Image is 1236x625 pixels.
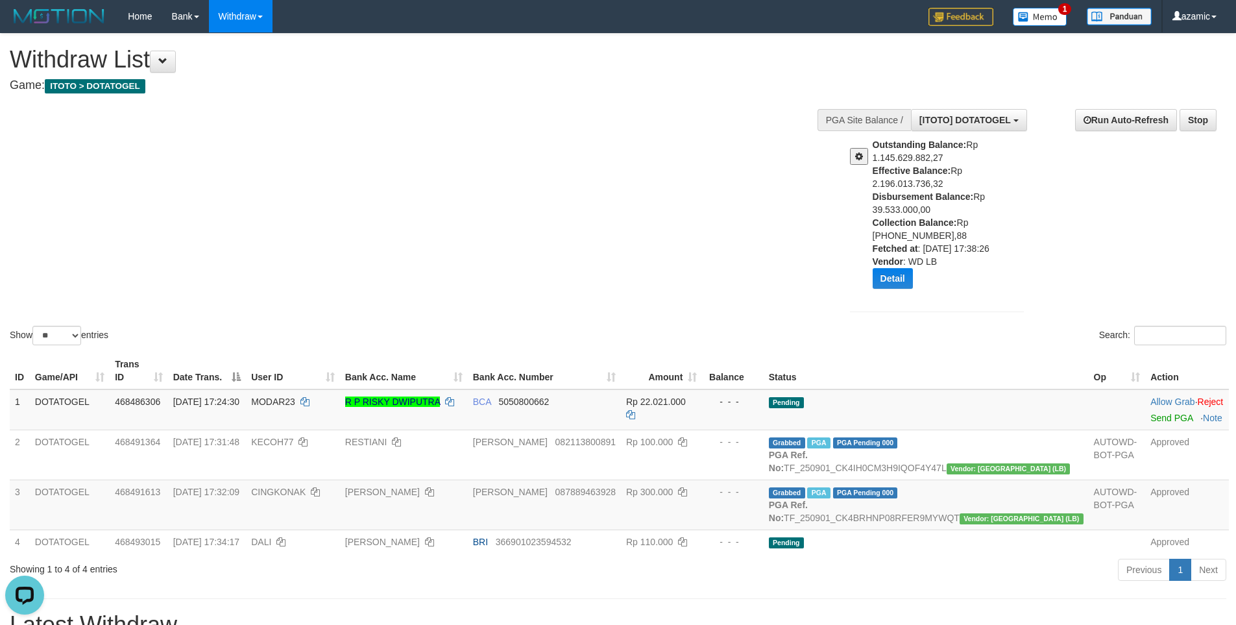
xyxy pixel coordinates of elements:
[30,352,110,389] th: Game/API: activate to sort column ascending
[769,487,805,498] span: Grabbed
[626,397,686,407] span: Rp 22.021.000
[345,437,387,447] a: RESTIANI
[919,115,1011,125] span: [ITOTO] DOTATOGEL
[702,352,763,389] th: Balance
[626,437,673,447] span: Rp 100.000
[173,397,239,407] span: [DATE] 17:24:30
[1150,413,1193,423] a: Send PGA
[1145,430,1229,480] td: Approved
[707,535,758,548] div: - - -
[173,437,239,447] span: [DATE] 17:31:48
[1145,389,1229,430] td: ·
[818,109,911,131] div: PGA Site Balance /
[555,437,616,447] span: Copy 082113800891 to clipboard
[960,513,1084,524] span: Vendor URL: https://dashboard.q2checkout.com/secure
[251,487,306,497] span: CINGKONAK
[30,530,110,554] td: DOTATOGEL
[115,397,160,407] span: 468486306
[110,352,168,389] th: Trans ID: activate to sort column ascending
[833,437,898,448] span: PGA Pending
[10,558,505,576] div: Showing 1 to 4 of 4 entries
[5,5,44,44] button: Open LiveChat chat widget
[873,140,967,150] b: Outstanding Balance:
[115,437,160,447] span: 468491364
[30,389,110,430] td: DOTATOGEL
[769,450,808,473] b: PGA Ref. No:
[498,397,549,407] span: Copy 5050800662 to clipboard
[873,191,974,202] b: Disbursement Balance:
[1145,530,1229,554] td: Approved
[873,268,913,289] button: Detail
[473,537,488,547] span: BRI
[32,326,81,345] select: Showentries
[873,138,1034,299] div: Rp 1.145.629.882,27 Rp 2.196.013.736,32 Rp 39.533.000,00 Rp [PHONE_NUMBER],88 : [DATE] 17:38:26 :...
[1058,3,1072,15] span: 1
[873,165,951,176] b: Effective Balance:
[1013,8,1067,26] img: Button%20Memo.svg
[1145,480,1229,530] td: Approved
[947,463,1071,474] span: Vendor URL: https://dashboard.q2checkout.com/secure
[621,352,702,389] th: Amount: activate to sort column ascending
[10,530,30,554] td: 4
[251,397,295,407] span: MODAR23
[707,435,758,448] div: - - -
[10,352,30,389] th: ID
[873,256,903,267] b: Vendor
[873,243,918,254] b: Fetched at
[30,430,110,480] td: DOTATOGEL
[345,397,441,407] a: R P RISKY DWIPUTRA
[340,352,468,389] th: Bank Acc. Name: activate to sort column ascending
[10,480,30,530] td: 3
[769,500,808,523] b: PGA Ref. No:
[45,79,145,93] span: ITOTO > DOTATOGEL
[764,480,1089,530] td: TF_250901_CK4BRHNP08RFER9MYWQT
[10,47,811,73] h1: Withdraw List
[10,430,30,480] td: 2
[10,326,108,345] label: Show entries
[626,537,673,547] span: Rp 110.000
[30,480,110,530] td: DOTATOGEL
[1169,559,1191,581] a: 1
[345,487,420,497] a: [PERSON_NAME]
[251,537,271,547] span: DALI
[1089,480,1146,530] td: AUTOWD-BOT-PGA
[168,352,247,389] th: Date Trans.: activate to sort column descending
[1118,559,1170,581] a: Previous
[496,537,572,547] span: Copy 366901023594532 to clipboard
[764,352,1089,389] th: Status
[769,537,804,548] span: Pending
[10,79,811,92] h4: Game:
[473,487,548,497] span: [PERSON_NAME]
[1089,352,1146,389] th: Op: activate to sort column ascending
[1203,413,1222,423] a: Note
[764,430,1089,480] td: TF_250901_CK4IH0CM3H9IQOF4Y47L
[707,395,758,408] div: - - -
[468,352,621,389] th: Bank Acc. Number: activate to sort column ascending
[873,217,957,228] b: Collection Balance:
[473,397,491,407] span: BCA
[345,537,420,547] a: [PERSON_NAME]
[1150,397,1197,407] span: ·
[928,8,993,26] img: Feedback.jpg
[833,487,898,498] span: PGA Pending
[115,537,160,547] span: 468493015
[10,389,30,430] td: 1
[173,537,239,547] span: [DATE] 17:34:17
[769,437,805,448] span: Grabbed
[10,6,108,26] img: MOTION_logo.png
[1089,430,1146,480] td: AUTOWD-BOT-PGA
[1180,109,1217,131] a: Stop
[173,487,239,497] span: [DATE] 17:32:09
[1075,109,1177,131] a: Run Auto-Refresh
[1087,8,1152,25] img: panduan.png
[807,437,830,448] span: Marked by azaksrdota
[1145,352,1229,389] th: Action
[115,487,160,497] span: 468491613
[555,487,616,497] span: Copy 087889463928 to clipboard
[1150,397,1194,407] a: Allow Grab
[769,397,804,408] span: Pending
[1099,326,1226,345] label: Search:
[626,487,673,497] span: Rp 300.000
[473,437,548,447] span: [PERSON_NAME]
[807,487,830,498] span: Marked by azaksrdota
